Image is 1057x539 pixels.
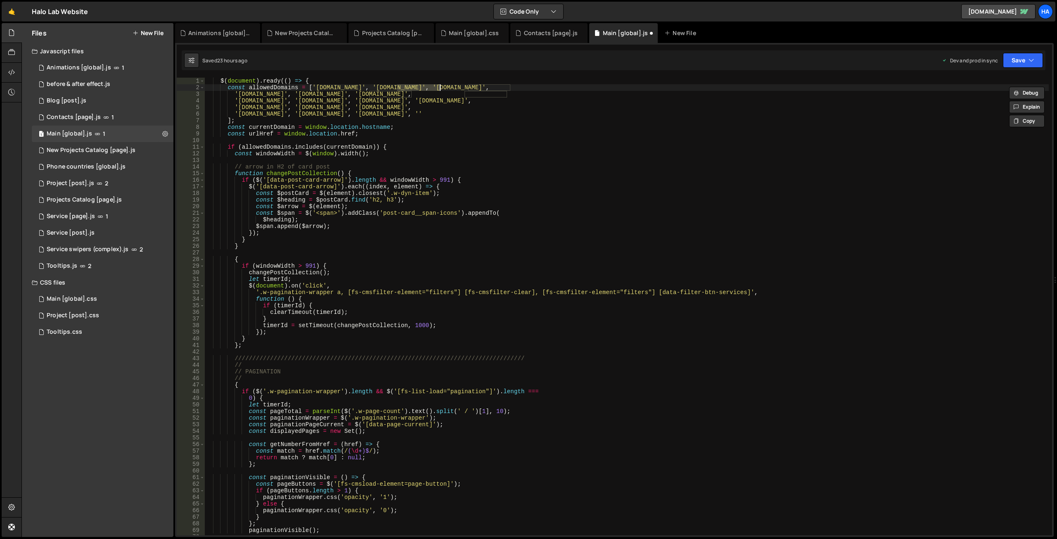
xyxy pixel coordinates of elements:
[177,256,205,263] div: 28
[1009,101,1045,113] button: Explain
[202,57,247,64] div: Saved
[177,474,205,481] div: 61
[1009,87,1045,99] button: Debug
[177,441,205,448] div: 56
[47,147,135,154] div: New Projects Catalog [page].js
[32,291,173,307] div: 826/3053.css
[177,322,205,329] div: 38
[177,124,205,131] div: 8
[47,97,86,104] div: Blog [post].js
[1009,115,1045,127] button: Copy
[177,296,205,302] div: 34
[177,170,205,177] div: 15
[88,263,91,269] span: 2
[177,309,205,316] div: 36
[177,263,205,269] div: 29
[32,192,173,208] div: 826/10093.js
[47,328,82,336] div: Tooltips.css
[177,408,205,415] div: 51
[47,312,99,319] div: Project [post].css
[32,225,173,241] div: 826/7934.js
[177,111,205,117] div: 6
[22,274,173,291] div: CSS files
[177,520,205,527] div: 68
[133,30,164,36] button: New File
[1038,4,1053,19] a: Ha
[47,229,95,237] div: Service [post].js
[177,177,205,183] div: 16
[47,213,95,220] div: Service [page].js
[47,81,110,88] div: before & after effect.js
[188,29,250,37] div: Animations [global].js
[105,180,108,187] span: 2
[177,236,205,243] div: 25
[32,93,173,109] div: 826/3363.js
[177,527,205,534] div: 69
[2,2,22,21] a: 🤙
[177,276,205,283] div: 31
[961,4,1036,19] a: [DOMAIN_NAME]
[177,164,205,170] div: 14
[32,307,173,324] div: 826/9226.css
[177,375,205,382] div: 46
[111,114,114,121] span: 1
[32,324,173,340] div: 826/18335.css
[177,243,205,249] div: 26
[177,210,205,216] div: 21
[32,126,173,142] div: 826/1521.js
[47,163,126,171] div: Phone countries [global].js
[32,109,173,126] div: 826/1551.js
[39,131,44,138] span: 1
[177,157,205,164] div: 13
[177,382,205,388] div: 47
[177,223,205,230] div: 23
[177,461,205,468] div: 59
[177,269,205,276] div: 30
[177,514,205,520] div: 67
[177,144,205,150] div: 11
[32,7,88,17] div: Halo Lab Website
[177,117,205,124] div: 7
[177,494,205,501] div: 64
[177,97,205,104] div: 4
[177,454,205,461] div: 58
[32,241,173,258] div: 826/8793.js
[177,78,205,84] div: 1
[177,84,205,91] div: 2
[177,197,205,203] div: 19
[32,76,173,93] div: 826/19389.js
[177,401,205,408] div: 50
[177,421,205,428] div: 53
[47,295,97,303] div: Main [global].css
[32,208,173,225] div: 826/10500.js
[47,246,128,253] div: Service swipers (complex).js
[177,368,205,375] div: 45
[103,131,105,137] span: 1
[177,289,205,296] div: 33
[32,28,47,38] h2: Files
[177,342,205,349] div: 41
[177,183,205,190] div: 17
[177,395,205,401] div: 49
[47,130,92,138] div: Main [global].js
[177,507,205,514] div: 66
[177,316,205,322] div: 37
[449,29,499,37] div: Main [global].css
[362,29,424,37] div: Projects Catalog [page].js
[22,43,173,59] div: Javascript files
[177,150,205,157] div: 12
[177,355,205,362] div: 43
[177,203,205,210] div: 20
[177,448,205,454] div: 57
[177,137,205,144] div: 10
[140,246,143,253] span: 2
[177,468,205,474] div: 60
[47,262,77,270] div: Tooltips.js
[177,435,205,441] div: 55
[32,142,173,159] div: 826/45771.js
[494,4,563,19] button: Code Only
[177,249,205,256] div: 27
[47,114,101,121] div: Contacts [page].js
[177,104,205,111] div: 5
